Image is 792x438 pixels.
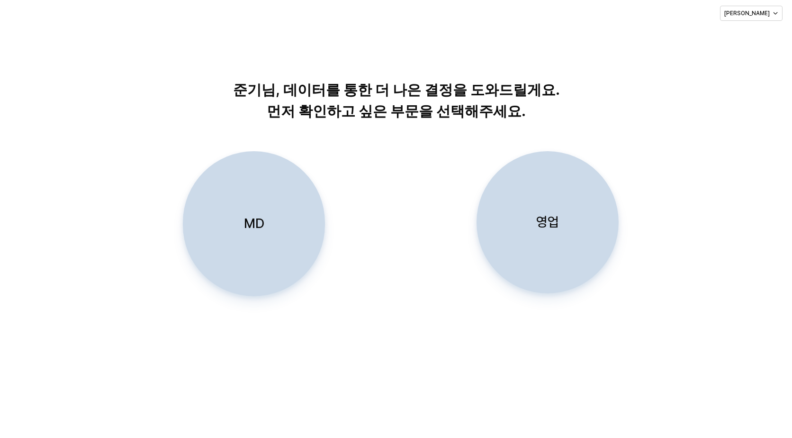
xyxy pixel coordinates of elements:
p: 준기님, 데이터를 통한 더 나은 결정을 도와드릴게요. 먼저 확인하고 싶은 부문을 선택해주세요. [154,79,638,122]
p: 영업 [536,213,559,231]
p: [PERSON_NAME] [724,9,770,17]
button: MD [183,151,325,296]
p: MD [244,215,264,232]
button: [PERSON_NAME] [720,6,783,21]
button: 영업 [477,151,619,293]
